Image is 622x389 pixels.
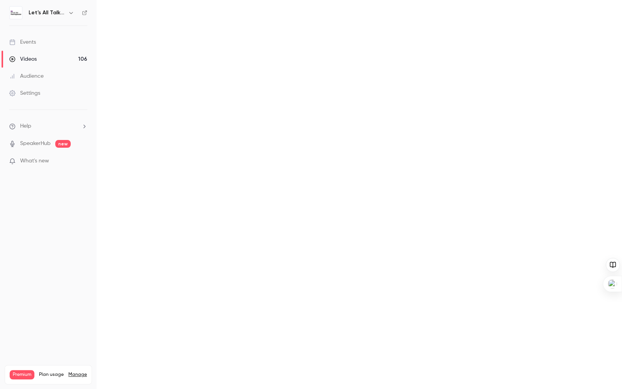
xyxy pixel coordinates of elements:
li: help-dropdown-opener [9,122,87,130]
span: new [55,140,71,148]
iframe: Noticeable Trigger [78,158,87,165]
span: Premium [10,370,34,379]
div: Settings [9,89,40,97]
img: Let's All Talk Menopause (on demand library ) [10,7,22,19]
div: Audience [9,72,44,80]
span: Help [20,122,31,130]
a: SpeakerHub [20,140,51,148]
span: What's new [20,157,49,165]
div: Events [9,38,36,46]
div: Videos [9,55,37,63]
a: Manage [68,372,87,378]
h6: Let's All Talk Menopause (on demand library ) [29,9,65,17]
span: Plan usage [39,372,64,378]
